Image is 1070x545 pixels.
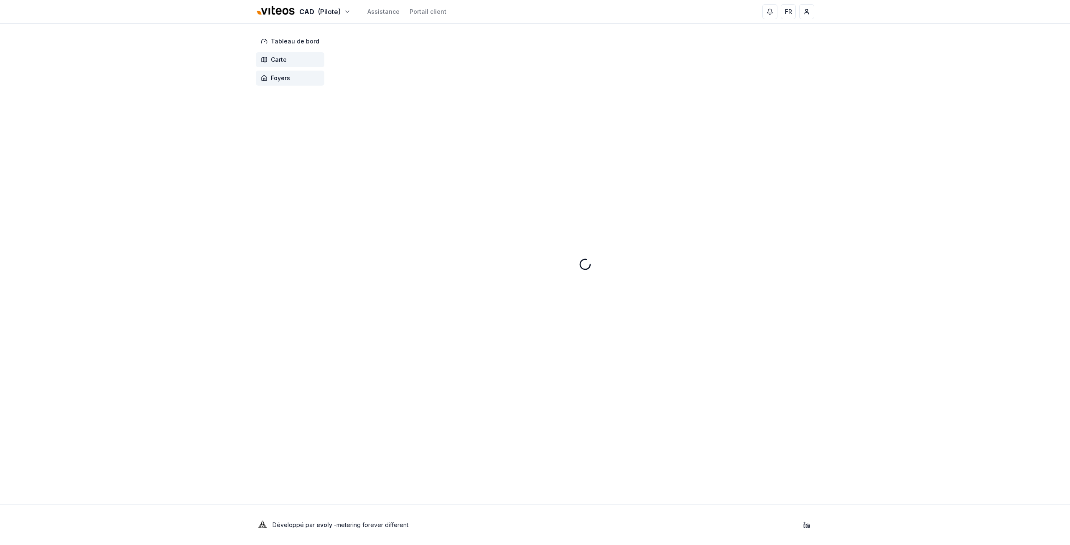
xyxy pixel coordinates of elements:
[256,518,269,532] img: Evoly Logo
[256,52,328,67] a: Carte
[256,71,328,86] a: Foyers
[271,37,319,46] span: Tableau de bord
[256,34,328,49] a: Tableau de bord
[785,8,792,16] span: FR
[271,56,287,64] span: Carte
[781,4,796,19] button: FR
[318,7,341,17] span: (Pilote)
[410,8,446,16] a: Portail client
[273,519,410,531] p: Développé par - metering forever different .
[367,8,400,16] a: Assistance
[316,521,332,528] a: evoly
[256,3,351,21] button: CAD(Pilote)
[271,74,290,82] span: Foyers
[256,1,296,21] img: Viteos - CAD Logo
[299,7,314,17] span: CAD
